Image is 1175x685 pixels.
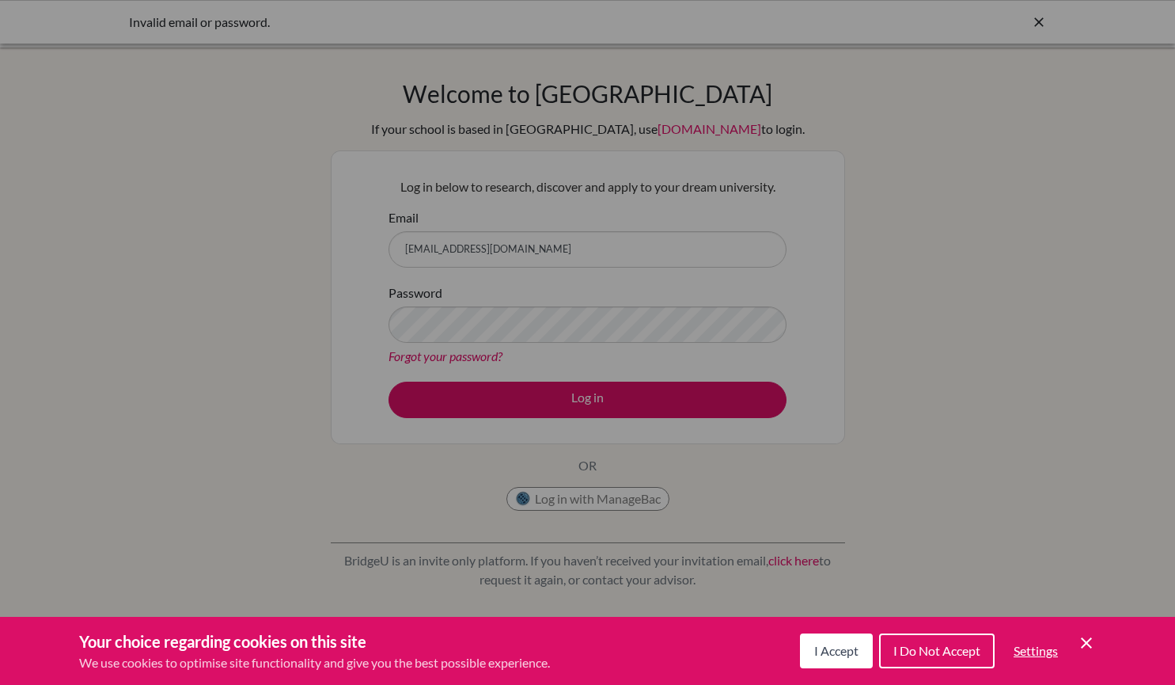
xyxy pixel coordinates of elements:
[893,643,980,658] span: I Do Not Accept
[79,653,550,672] p: We use cookies to optimise site functionality and give you the best possible experience.
[879,634,995,668] button: I Do Not Accept
[1014,643,1058,658] span: Settings
[36,11,68,25] span: Help
[814,643,859,658] span: I Accept
[79,630,550,653] h3: Your choice regarding cookies on this site
[800,634,873,668] button: I Accept
[1001,635,1071,667] button: Settings
[1077,634,1096,653] button: Save and close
